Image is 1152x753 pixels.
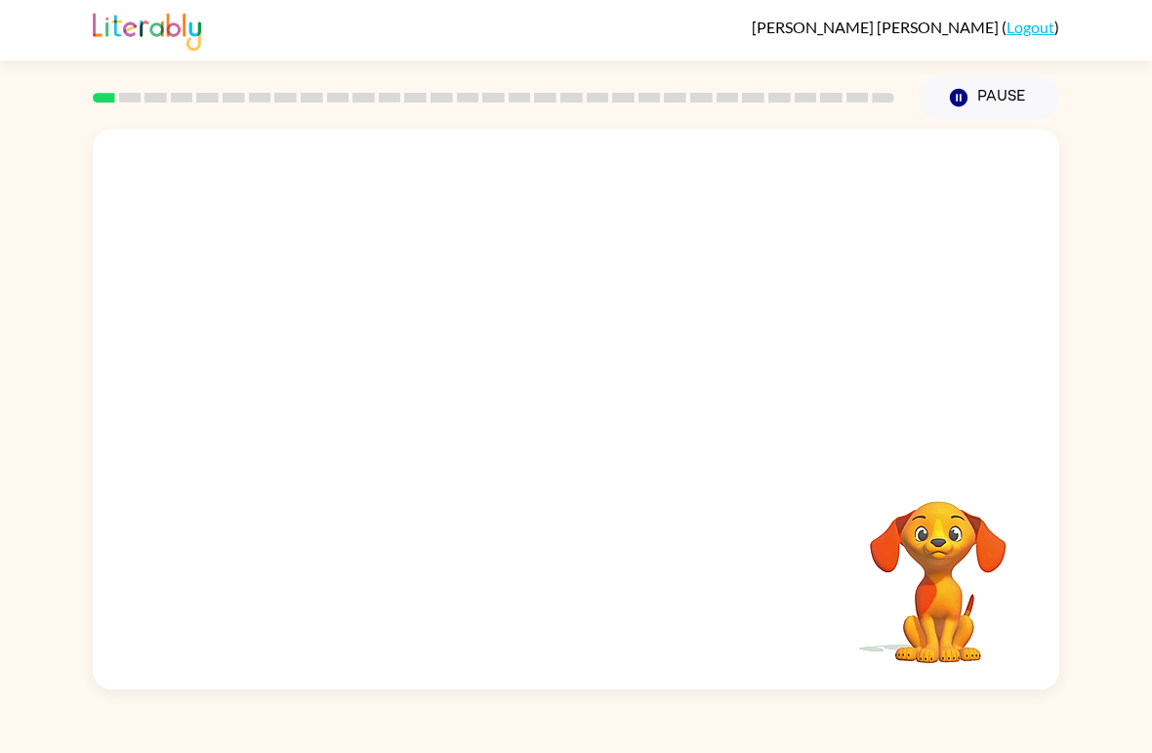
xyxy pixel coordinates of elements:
button: Pause [918,75,1059,120]
video: Your browser must support playing .mp4 files to use Literably. Please try using another browser. [841,471,1036,666]
div: ( ) [752,18,1059,36]
span: [PERSON_NAME] [PERSON_NAME] [752,18,1002,36]
img: Literably [93,8,201,51]
a: Logout [1007,18,1054,36]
